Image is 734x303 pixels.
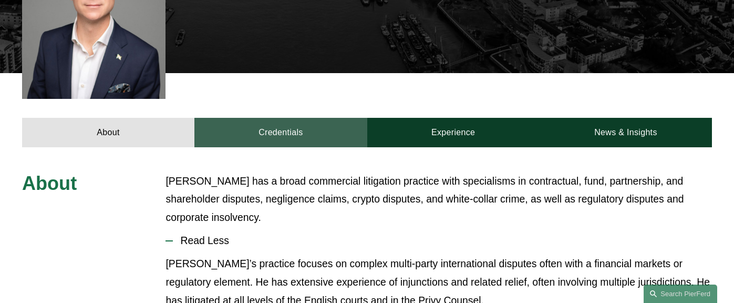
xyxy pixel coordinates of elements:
a: Experience [367,118,540,147]
span: About [22,173,77,194]
a: About [22,118,194,147]
a: Credentials [194,118,367,147]
p: [PERSON_NAME] has a broad commercial litigation practice with specialisms in contractual, fund, p... [166,172,712,227]
a: Search this site [644,285,717,303]
span: Read Less [173,235,712,247]
a: News & Insights [540,118,712,147]
button: Read Less [166,227,712,255]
